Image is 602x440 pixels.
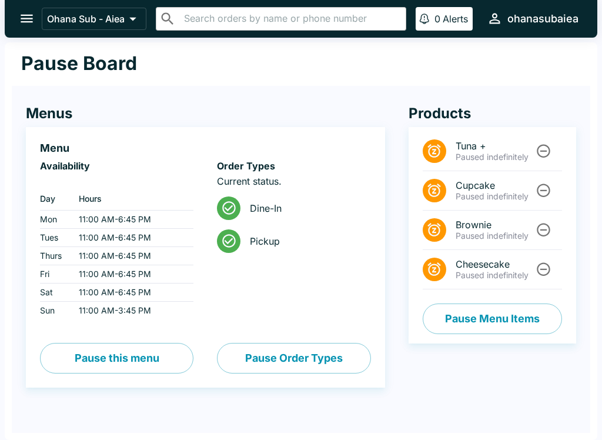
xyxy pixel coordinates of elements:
td: Sat [40,284,69,302]
button: Pause this menu [40,343,193,374]
button: Unpause [533,219,554,241]
button: Unpause [533,140,554,162]
p: Ohana Sub - Aiea [47,13,125,25]
th: Hours [69,187,193,211]
td: Fri [40,265,69,284]
input: Search orders by name or phone number [180,11,401,27]
button: Unpause [533,258,554,280]
td: Tues [40,229,69,247]
td: Thurs [40,247,69,265]
button: open drawer [12,4,42,34]
button: Unpause [533,179,554,201]
th: Day [40,187,69,211]
p: 0 [434,13,440,25]
span: Cupcake [456,179,534,191]
span: Tuna + [456,140,534,152]
td: 11:00 AM - 6:45 PM [69,265,193,284]
p: Paused indefinitely [456,152,534,162]
button: ohanasubaiea [482,6,583,31]
p: Alerts [443,13,468,25]
td: 11:00 AM - 6:45 PM [69,229,193,247]
button: Pause Menu Items [423,304,562,334]
p: Paused indefinitely [456,231,534,241]
td: Mon [40,211,69,229]
h6: Availability [40,160,193,172]
td: 11:00 AM - 6:45 PM [69,247,193,265]
span: Cheesecake [456,258,534,270]
span: Pickup [250,235,361,247]
p: Paused indefinitely [456,270,534,281]
span: Brownie [456,219,534,231]
p: ‏ [40,175,193,187]
td: Sun [40,302,69,320]
button: Pause Order Types [217,343,370,374]
td: 11:00 AM - 3:45 PM [69,302,193,320]
h6: Order Types [217,160,370,172]
h1: Pause Board [21,52,137,75]
div: ohanasubaiea [507,12,578,26]
td: 11:00 AM - 6:45 PM [69,284,193,302]
button: Ohana Sub - Aiea [42,8,146,30]
p: Current status. [217,175,370,187]
h4: Products [409,105,576,122]
span: Dine-In [250,202,361,214]
p: Paused indefinitely [456,191,534,202]
h4: Menus [26,105,385,122]
td: 11:00 AM - 6:45 PM [69,211,193,229]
